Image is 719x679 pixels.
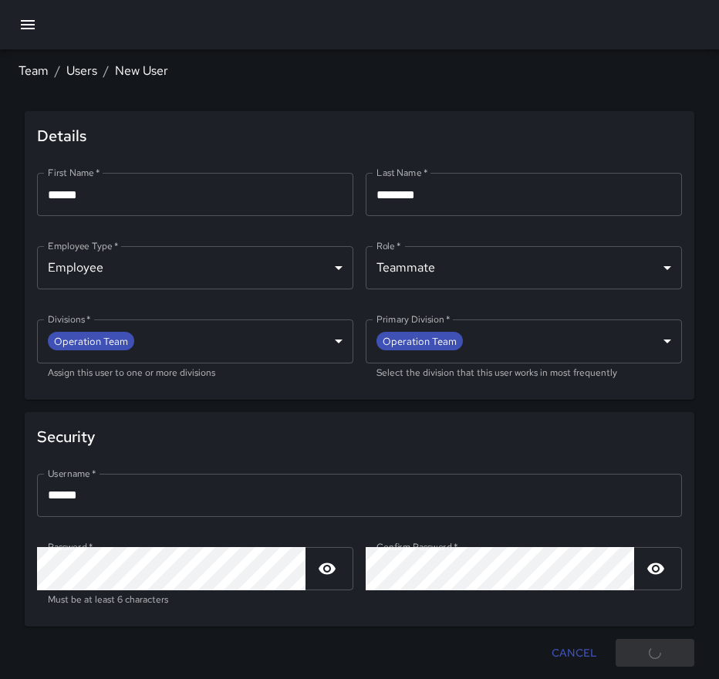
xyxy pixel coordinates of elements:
[66,62,97,79] a: Users
[19,62,49,79] a: Team
[366,246,682,289] div: Teammate
[376,333,463,350] span: Operation Team
[376,166,427,179] label: Last Name
[48,312,91,326] label: Divisions
[37,123,682,148] span: Details
[376,239,401,252] label: Role
[48,333,134,350] span: Operation Team
[376,540,457,553] label: Confirm Password
[37,424,682,449] span: Security
[48,540,93,553] label: Password
[48,467,96,480] label: Username
[55,62,60,80] li: /
[48,166,100,179] label: First Name
[48,239,118,252] label: Employee Type
[37,246,353,289] div: Employee
[376,366,671,381] p: Select the division that this user works in most frequently
[103,62,109,80] li: /
[48,593,343,608] p: Must be at least 6 characters
[376,312,450,326] label: Primary Division
[115,62,168,79] a: New User
[545,639,603,667] button: Cancel
[48,366,343,381] p: Assign this user to one or more divisions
